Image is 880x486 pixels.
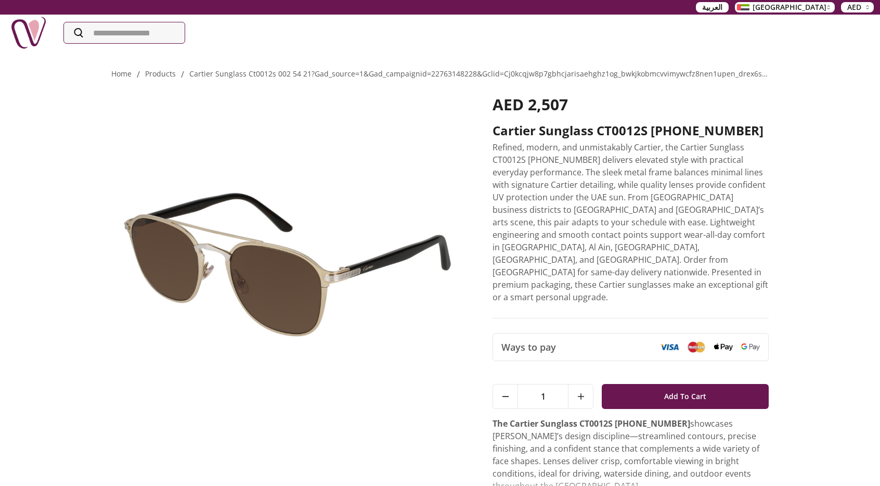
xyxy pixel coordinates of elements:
[518,385,568,408] span: 1
[664,387,706,406] span: Add To Cart
[714,343,733,351] img: Apple Pay
[841,2,874,12] button: AED
[493,94,568,115] span: AED 2,507
[493,141,769,303] p: Refined, modern, and unmistakably Cartier, the Cartier Sunglass CT0012S [PHONE_NUMBER] delivers e...
[189,69,870,79] a: cartier sunglass ct0012s 002 54 21?gad_source=1&gad_campaignid=22763148228&gclid=cj0kcqjw8p7gbhcj...
[735,2,835,12] button: [GEOGRAPHIC_DATA]
[687,341,706,352] img: Mastercard
[137,68,140,81] li: /
[602,384,769,409] button: Add To Cart
[111,69,132,79] a: Home
[737,4,749,10] img: Arabic_dztd3n.png
[10,15,47,51] img: Nigwa-uae-gifts
[702,2,722,12] span: العربية
[111,95,463,434] img: Cartier Sunglass CT0012S 002 54-21 Cartier Sunglass CT0012S 002 54-21 Cartier Sunglass Cartier Su...
[847,2,861,12] span: AED
[145,69,176,79] a: products
[660,343,679,351] img: Visa
[181,68,184,81] li: /
[753,2,826,12] span: [GEOGRAPHIC_DATA]
[64,22,185,43] input: Search
[493,122,769,139] h2: Cartier Sunglass CT0012S [PHONE_NUMBER]
[741,343,760,351] img: Google Pay
[501,340,556,354] span: Ways to pay
[493,418,690,429] strong: The Cartier Sunglass CT0012S [PHONE_NUMBER]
